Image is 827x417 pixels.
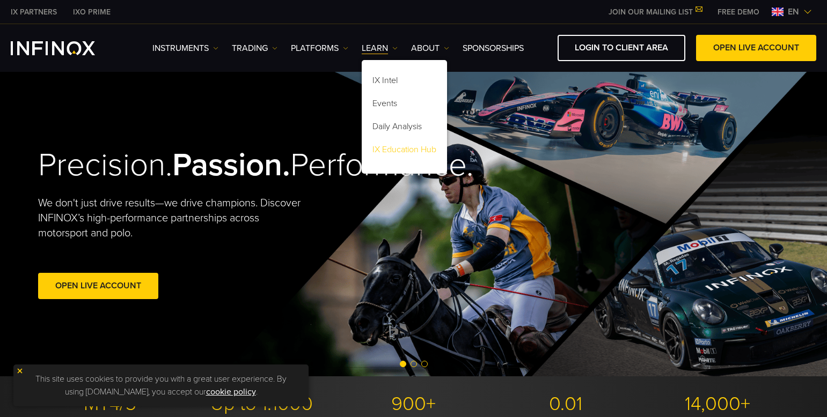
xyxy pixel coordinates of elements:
[362,71,447,94] a: IX Intel
[3,6,65,18] a: INFINOX
[38,146,376,185] h2: Precision. Performance.
[601,8,709,17] a: JOIN OUR MAILING LIST
[696,35,816,61] a: OPEN LIVE ACCOUNT
[16,367,24,375] img: yellow close icon
[494,392,638,416] p: 0.01
[19,370,303,401] p: This site uses cookies to provide you with a great user experience. By using [DOMAIN_NAME], you a...
[362,42,398,55] a: Learn
[11,41,120,55] a: INFINOX Logo
[411,42,449,55] a: ABOUT
[362,140,447,163] a: IX Education Hub
[206,386,256,397] a: cookie policy
[291,42,348,55] a: PLATFORMS
[646,392,789,416] p: 14,000+
[400,361,406,367] span: Go to slide 1
[362,117,447,140] a: Daily Analysis
[65,6,119,18] a: INFINOX
[38,273,158,299] a: Open Live Account
[152,42,218,55] a: Instruments
[558,35,685,61] a: LOGIN TO CLIENT AREA
[463,42,524,55] a: SPONSORSHIPS
[342,392,486,416] p: 900+
[709,6,767,18] a: INFINOX MENU
[784,5,803,18] span: en
[411,361,417,367] span: Go to slide 2
[232,42,277,55] a: TRADING
[362,94,447,117] a: Events
[172,146,290,184] strong: Passion.
[38,196,309,241] p: We don't just drive results—we drive champions. Discover INFINOX’s high-performance partnerships ...
[421,361,428,367] span: Go to slide 3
